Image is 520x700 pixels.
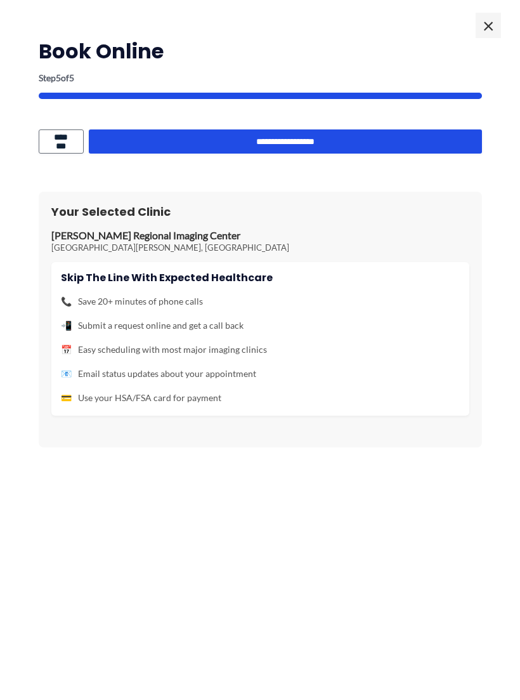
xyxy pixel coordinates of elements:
span: × [476,13,501,38]
span: 📞 [61,293,72,310]
li: Email status updates about your appointment [61,366,460,382]
p: [PERSON_NAME] Regional Imaging Center [51,229,469,242]
p: [GEOGRAPHIC_DATA][PERSON_NAME], [GEOGRAPHIC_DATA] [51,242,469,253]
li: Use your HSA/FSA card for payment [61,390,460,406]
h4: Skip the line with Expected Healthcare [61,272,460,284]
span: 5 [69,72,74,83]
h3: Your Selected Clinic [51,204,469,219]
li: Submit a request online and get a call back [61,317,460,334]
li: Easy scheduling with most major imaging clinics [61,341,460,358]
span: 📲 [61,317,72,334]
span: 📧 [61,366,72,382]
p: Step of [39,74,482,83]
h2: Book Online [39,38,482,65]
span: 📅 [61,341,72,358]
span: 5 [56,72,61,83]
li: Save 20+ minutes of phone calls [61,293,460,310]
span: 💳 [61,390,72,406]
